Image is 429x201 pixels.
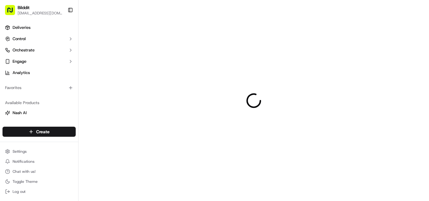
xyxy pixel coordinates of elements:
[3,167,76,176] button: Chat with us!
[3,187,76,196] button: Log out
[13,59,26,64] span: Engage
[3,119,76,129] button: Fleet
[3,108,76,118] button: Nash AI
[3,56,76,66] button: Engage
[3,3,65,18] button: Bilddit[EMAIL_ADDRESS][DOMAIN_NAME]
[36,129,50,135] span: Create
[13,189,25,194] span: Log out
[13,149,27,154] span: Settings
[3,45,76,55] button: Orchestrate
[13,47,35,53] span: Orchestrate
[5,121,73,127] a: Fleet
[13,159,35,164] span: Notifications
[3,34,76,44] button: Control
[13,25,30,30] span: Deliveries
[3,127,76,137] button: Create
[13,169,35,174] span: Chat with us!
[3,147,76,156] button: Settings
[13,36,26,42] span: Control
[18,4,30,11] button: Bilddit
[13,110,27,116] span: Nash AI
[3,177,76,186] button: Toggle Theme
[3,23,76,33] a: Deliveries
[5,110,73,116] a: Nash AI
[18,11,62,16] button: [EMAIL_ADDRESS][DOMAIN_NAME]
[3,68,76,78] a: Analytics
[3,98,76,108] div: Available Products
[3,83,76,93] div: Favorites
[13,70,30,76] span: Analytics
[3,157,76,166] button: Notifications
[13,179,38,184] span: Toggle Theme
[13,121,22,127] span: Fleet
